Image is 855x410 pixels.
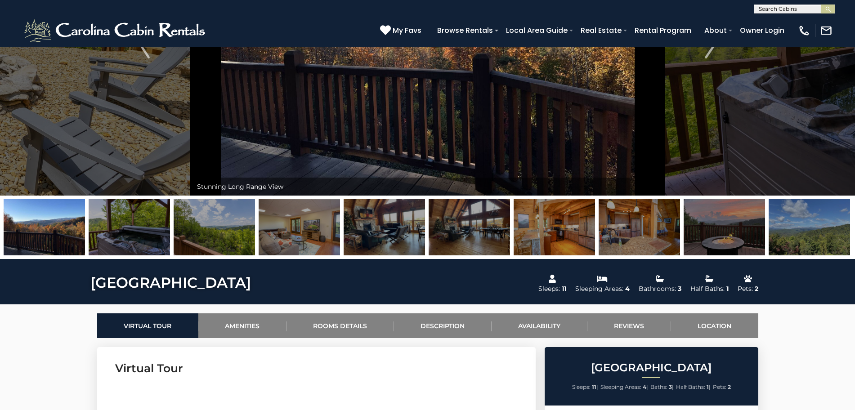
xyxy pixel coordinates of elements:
a: Description [394,313,492,338]
span: Baths: [650,383,667,390]
a: My Favs [380,25,424,36]
img: phone-regular-white.png [798,24,810,37]
span: Sleeps: [572,383,591,390]
a: About [700,22,731,38]
img: 163280295 [514,199,595,255]
div: Stunning Long Range View [192,178,663,196]
strong: 3 [669,383,672,390]
h3: Virtual Tour [115,361,518,376]
span: Half Baths: [676,383,705,390]
a: Rental Program [630,22,696,38]
img: 163280285 [684,199,765,255]
strong: 2 [728,383,731,390]
a: Real Estate [576,22,626,38]
a: Owner Login [735,22,789,38]
img: 163280291 [174,199,255,255]
a: Reviews [587,313,671,338]
span: My Favs [393,25,421,36]
a: Local Area Guide [501,22,572,38]
strong: 4 [643,383,646,390]
li: | [572,381,598,393]
a: Location [671,313,758,338]
strong: 1 [707,383,709,390]
img: 163280282 [344,199,425,255]
span: Sleeping Areas: [600,383,641,390]
span: Pets: [713,383,726,390]
li: | [650,381,674,393]
img: 163280297 [769,199,850,255]
a: Availability [492,313,587,338]
img: 163280293 [259,199,340,255]
a: Virtual Tour [97,313,198,338]
li: | [600,381,648,393]
a: Amenities [198,313,286,338]
img: 163280296 [599,199,680,255]
img: White-1-2.png [22,17,209,44]
strong: 11 [592,383,596,390]
li: | [676,381,711,393]
img: 163280284 [89,199,170,255]
img: mail-regular-white.png [820,24,833,37]
img: 163280294 [429,199,510,255]
h2: [GEOGRAPHIC_DATA] [547,362,756,374]
img: 163280283 [4,199,85,255]
a: Browse Rentals [433,22,497,38]
a: Rooms Details [286,313,394,338]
